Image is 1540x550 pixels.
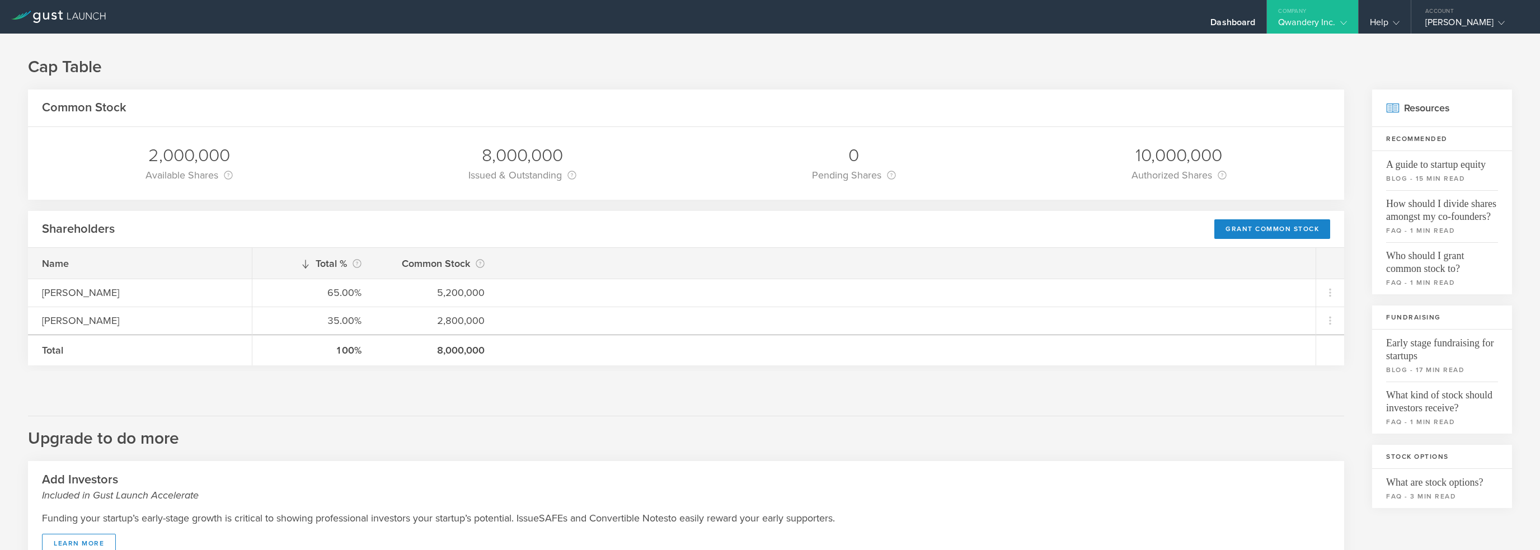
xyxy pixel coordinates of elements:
h3: Stock Options [1372,445,1512,469]
div: [PERSON_NAME] [1425,17,1520,34]
div: Available Shares [145,167,233,183]
h2: Resources [1372,90,1512,127]
div: Authorized Shares [1131,167,1227,183]
span: A guide to startup equity [1386,151,1498,171]
div: 0 [812,144,896,167]
span: SAFEs and Convertible Notes [539,511,668,525]
a: A guide to startup equityblog - 15 min read [1372,151,1512,190]
h1: Cap Table [28,56,1512,78]
div: Help [1370,17,1400,34]
a: What kind of stock should investors receive?faq - 1 min read [1372,382,1512,434]
div: 100% [266,343,361,358]
span: How should I divide shares amongst my co-founders? [1386,190,1498,223]
h2: Upgrade to do more [28,416,1344,450]
div: Grant Common Stock [1214,219,1330,239]
div: Dashboard [1210,17,1255,34]
div: [PERSON_NAME] [42,313,238,328]
span: Who should I grant common stock to? [1386,242,1498,275]
small: blog - 17 min read [1386,365,1498,375]
h3: Recommended [1372,127,1512,151]
div: 8,000,000 [389,343,485,358]
div: Total % [266,256,361,271]
div: 35.00% [266,313,361,328]
a: What are stock options?faq - 3 min read [1372,469,1512,508]
div: 2,000,000 [145,144,233,167]
h2: Add Investors [42,472,1330,502]
div: Pending Shares [812,167,896,183]
div: Name [42,256,238,271]
div: Common Stock [389,256,485,271]
span: What are stock options? [1386,469,1498,489]
a: How should I divide shares amongst my co-founders?faq - 1 min read [1372,190,1512,242]
small: faq - 1 min read [1386,278,1498,288]
div: [PERSON_NAME] [42,285,238,300]
div: 10,000,000 [1131,144,1227,167]
small: faq - 1 min read [1386,225,1498,236]
div: Total [42,343,238,358]
h3: Fundraising [1372,305,1512,330]
small: Included in Gust Launch Accelerate [42,488,1330,502]
a: Who should I grant common stock to?faq - 1 min read [1372,242,1512,294]
h2: Common Stock [42,100,126,116]
p: Funding your startup’s early-stage growth is critical to showing professional investors your star... [42,511,1330,525]
div: 2,800,000 [389,313,485,328]
a: Early stage fundraising for startupsblog - 17 min read [1372,330,1512,382]
div: 65.00% [266,285,361,300]
small: blog - 15 min read [1386,173,1498,184]
span: What kind of stock should investors receive? [1386,382,1498,415]
div: Issued & Outstanding [468,167,576,183]
div: Qwandery Inc. [1278,17,1346,34]
div: 5,200,000 [389,285,485,300]
small: faq - 3 min read [1386,491,1498,501]
span: Early stage fundraising for startups [1386,330,1498,363]
small: faq - 1 min read [1386,417,1498,427]
h2: Shareholders [42,221,115,237]
div: 8,000,000 [468,144,576,167]
iframe: Chat Widget [1484,496,1540,550]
